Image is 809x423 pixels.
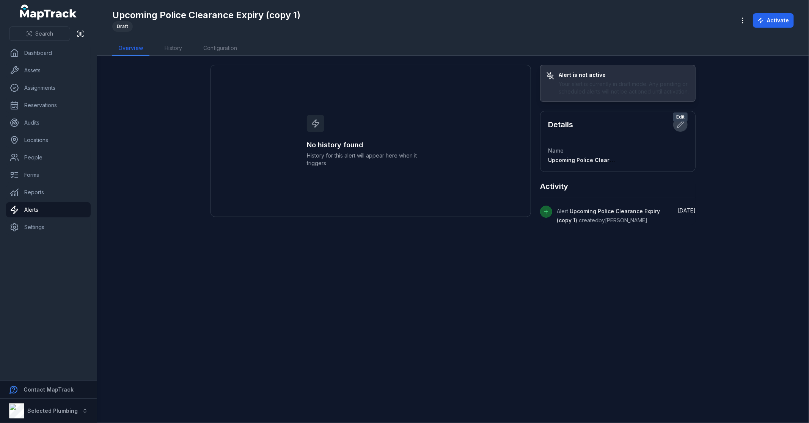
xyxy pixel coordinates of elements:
a: People [6,150,91,165]
button: Search [9,27,70,41]
a: Reservations [6,98,91,113]
span: [DATE] [678,207,696,214]
span: Search [35,30,53,37]
h3: Alert is not active [559,71,690,79]
a: Dashboard [6,45,91,61]
a: Assets [6,63,91,78]
span: Name [548,147,564,154]
span: Edit [673,112,688,122]
a: Configuration [197,41,243,56]
a: Locations [6,133,91,148]
h2: Activity [540,181,568,192]
a: Settings [6,220,91,235]
span: Alert created by [PERSON_NAME] [557,208,660,223]
time: 8/18/2025, 2:43:36 PM [678,207,696,214]
a: History [159,41,188,56]
a: Forms [6,167,91,183]
button: Activate [753,13,794,28]
h3: No history found [307,140,434,150]
a: Reports [6,185,91,200]
a: Audits [6,115,91,130]
div: Draft [112,21,133,32]
span: Upcoming Police Clearance Expiry (copy 1) [557,208,660,223]
strong: Selected Plumbing [27,407,78,414]
div: Your alert is currently in draft mode. Any pending or scheduled alerts will not be actioned until... [559,80,690,95]
h2: Details [548,119,573,130]
a: Assignments [6,80,91,95]
span: History for this alert will appear here when it triggers [307,152,434,167]
a: Overview [112,41,149,56]
a: Alerts [6,202,91,217]
a: MapTrack [20,5,77,20]
span: Upcoming Police Clearance Expiry (copy 1) [548,157,663,163]
h1: Upcoming Police Clearance Expiry (copy 1) [112,9,300,21]
strong: Contact MapTrack [24,386,74,393]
